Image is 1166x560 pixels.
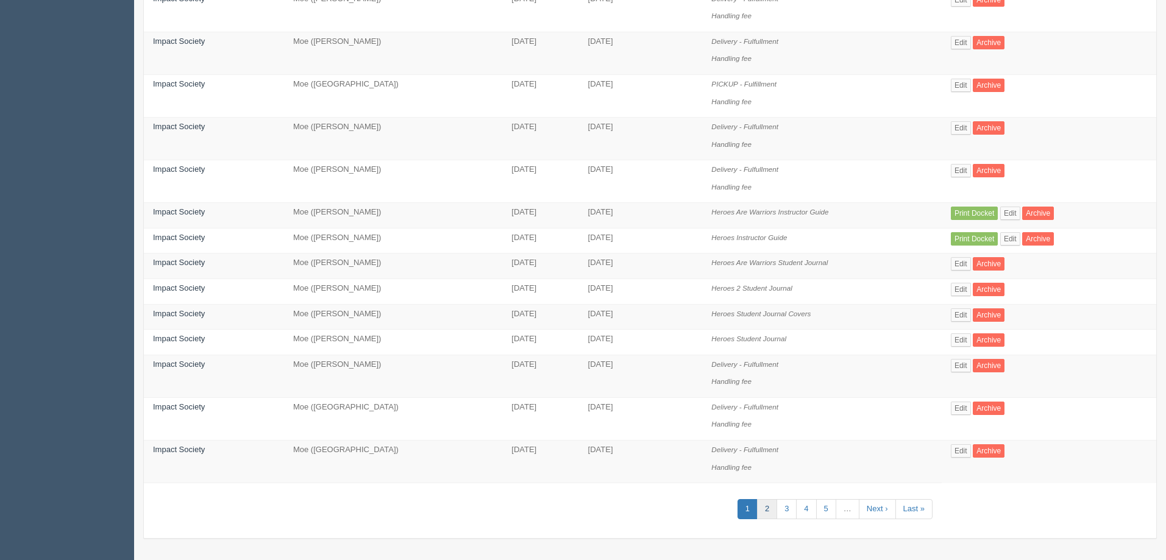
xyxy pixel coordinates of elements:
a: Impact Society [153,233,205,242]
td: Moe ([PERSON_NAME]) [284,330,502,355]
a: Archive [973,79,1004,92]
i: Heroes Student Journal [711,335,786,342]
a: Archive [1022,232,1054,246]
i: Handling fee [711,377,752,385]
td: Moe ([GEOGRAPHIC_DATA]) [284,74,502,117]
a: Impact Society [153,258,205,267]
a: 2 [757,499,777,519]
td: [DATE] [579,118,703,160]
i: Delivery - Fulfullment [711,122,778,130]
a: Impact Society [153,309,205,318]
td: [DATE] [502,304,578,330]
a: Edit [951,36,971,49]
i: Heroes 2 Student Journal [711,284,792,292]
td: Moe ([PERSON_NAME]) [284,253,502,279]
i: Handling fee [711,140,752,148]
a: Archive [973,359,1004,372]
a: Last » [895,499,933,519]
td: Moe ([GEOGRAPHIC_DATA]) [284,440,502,483]
td: Moe ([PERSON_NAME]) [284,118,502,160]
td: Moe ([PERSON_NAME]) [284,228,502,253]
td: [DATE] [579,355,703,397]
td: Moe ([PERSON_NAME]) [284,279,502,305]
td: Moe ([GEOGRAPHIC_DATA]) [284,397,502,440]
a: Impact Society [153,37,205,46]
a: Impact Society [153,360,205,369]
a: Edit [951,333,971,347]
a: Edit [951,444,971,458]
i: Delivery - Fulfullment [711,445,778,453]
a: Print Docket [951,207,998,220]
td: [DATE] [502,74,578,117]
a: Archive [973,308,1004,322]
i: Heroes Instructor Guide [711,233,787,241]
a: Archive [973,333,1004,347]
td: [DATE] [502,279,578,305]
td: [DATE] [579,160,703,203]
a: Print Docket [951,232,998,246]
td: Moe ([PERSON_NAME]) [284,304,502,330]
i: Heroes Are Warriors Instructor Guide [711,208,828,216]
a: Archive [973,121,1004,135]
td: [DATE] [502,160,578,203]
a: Impact Society [153,165,205,174]
td: [DATE] [579,397,703,440]
td: [DATE] [579,203,703,229]
i: PICKUP - Fulfillment [711,80,777,88]
a: Edit [951,359,971,372]
a: Edit [1000,232,1020,246]
td: [DATE] [579,304,703,330]
td: [DATE] [502,118,578,160]
i: Handling fee [711,183,752,191]
a: Edit [951,164,971,177]
td: [DATE] [502,355,578,397]
td: Moe ([PERSON_NAME]) [284,160,502,203]
a: Archive [973,257,1004,271]
td: Moe ([PERSON_NAME]) [284,203,502,229]
a: … [836,499,859,519]
td: [DATE] [502,203,578,229]
a: Edit [1000,207,1020,220]
i: Handling fee [711,12,752,19]
i: Delivery - Fulfullment [711,360,778,368]
a: Archive [1022,207,1054,220]
a: Impact Society [153,445,205,454]
a: 3 [777,499,797,519]
a: Archive [973,444,1004,458]
td: [DATE] [579,32,703,74]
td: [DATE] [579,74,703,117]
td: [DATE] [579,228,703,253]
a: Impact Society [153,402,205,411]
a: Archive [973,402,1004,415]
a: Impact Society [153,283,205,292]
i: Handling fee [711,420,752,428]
td: [DATE] [502,330,578,355]
td: [DATE] [502,397,578,440]
i: Handling fee [711,97,752,105]
a: 4 [796,499,816,519]
a: 1 [738,499,758,519]
a: Archive [973,36,1004,49]
i: Heroes Are Warriors Student Journal [711,258,828,266]
td: Moe ([PERSON_NAME]) [284,355,502,397]
td: Moe ([PERSON_NAME]) [284,32,502,74]
td: [DATE] [502,228,578,253]
td: [DATE] [579,279,703,305]
td: [DATE] [579,440,703,483]
a: Impact Society [153,79,205,88]
a: Edit [951,283,971,296]
a: Next › [859,499,896,519]
a: Edit [951,79,971,92]
td: [DATE] [579,253,703,279]
a: Edit [951,257,971,271]
i: Delivery - Fulfullment [711,165,778,173]
i: Delivery - Fulfullment [711,403,778,411]
a: 5 [816,499,836,519]
i: Handling fee [711,54,752,62]
td: [DATE] [502,253,578,279]
i: Heroes Student Journal Covers [711,310,811,317]
i: Delivery - Fulfullment [711,37,778,45]
a: Edit [951,402,971,415]
a: Impact Society [153,334,205,343]
i: Handling fee [711,463,752,471]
